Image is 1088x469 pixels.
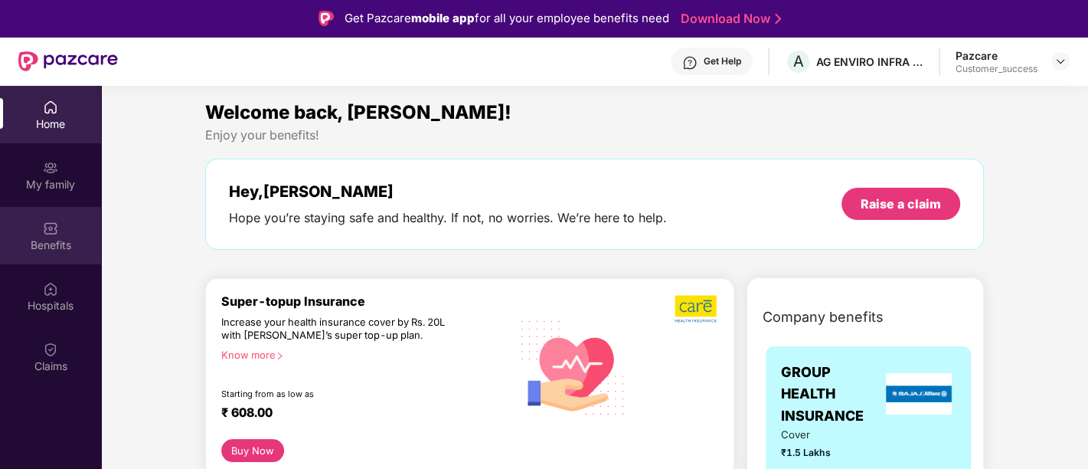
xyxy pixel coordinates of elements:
span: right [276,352,284,360]
span: GROUP HEALTH INSURANCE [781,362,883,427]
img: svg+xml;base64,PHN2ZyBpZD0iSG9zcGl0YWxzIiB4bWxucz0iaHR0cDovL3d3dy53My5vcmcvMjAwMC9zdmciIHdpZHRoPS... [43,281,58,297]
img: insurerLogo [886,373,952,415]
img: svg+xml;base64,PHN2ZyBpZD0iQ2xhaW0iIHhtbG5zPSJodHRwOi8vd3d3LnczLm9yZy8yMDAwL3N2ZyIgd2lkdGg9IjIwIi... [43,342,58,357]
div: AG ENVIRO INFRA PROJECTS PVT LTD [816,54,923,69]
img: svg+xml;base64,PHN2ZyBpZD0iQmVuZWZpdHMiIHhtbG5zPSJodHRwOi8vd3d3LnczLm9yZy8yMDAwL3N2ZyIgd2lkdGg9Ij... [43,221,58,236]
div: Enjoy your benefits! [205,127,984,143]
img: svg+xml;base64,PHN2ZyBpZD0iRHJvcGRvd24tMzJ4MzIiIHhtbG5zPSJodHRwOi8vd3d3LnczLm9yZy8yMDAwL3N2ZyIgd2... [1054,55,1067,67]
div: Super-topup Insurance [221,294,511,309]
img: svg+xml;base64,PHN2ZyB4bWxucz0iaHR0cDovL3d3dy53My5vcmcvMjAwMC9zdmciIHhtbG5zOnhsaW5rPSJodHRwOi8vd3... [511,303,635,430]
div: Customer_success [956,63,1037,75]
img: Logo [319,11,334,26]
span: Company benefits [763,307,884,328]
span: A [793,52,804,71]
div: Pazcare [956,48,1037,63]
div: Increase your health insurance cover by Rs. 20L with [PERSON_NAME]’s super top-up plan. [221,316,445,342]
img: svg+xml;base64,PHN2ZyBpZD0iSGVscC0zMngzMiIgeG1sbnM9Imh0dHA6Ly93d3cudzMub3JnLzIwMDAvc3ZnIiB3aWR0aD... [682,55,698,71]
img: New Pazcare Logo [18,51,118,71]
div: Know more [221,349,502,359]
a: Download Now [681,11,776,27]
div: Hope you’re staying safe and healthy. If not, no worries. We’re here to help. [229,210,667,226]
div: ₹ 608.00 [221,405,496,424]
span: Welcome back, [PERSON_NAME]! [205,101,511,123]
div: Get Pazcare for all your employee benefits need [345,9,669,28]
strong: mobile app [411,11,475,25]
img: svg+xml;base64,PHN2ZyB3aWR0aD0iMjAiIGhlaWdodD0iMjAiIHZpZXdCb3g9IjAgMCAyMCAyMCIgZmlsbD0ibm9uZSIgeG... [43,160,58,175]
button: Buy Now [221,439,284,461]
span: ₹1.5 Lakhs [781,445,864,460]
div: Raise a claim [861,195,941,212]
img: svg+xml;base64,PHN2ZyBpZD0iSG9tZSIgeG1sbnM9Imh0dHA6Ly93d3cudzMub3JnLzIwMDAvc3ZnIiB3aWR0aD0iMjAiIG... [43,100,58,115]
span: Cover [781,427,864,443]
div: Starting from as low as [221,389,446,399]
div: Hey, [PERSON_NAME] [229,182,667,201]
div: Get Help [704,55,741,67]
img: b5dec4f62d2307b9de63beb79f102df3.png [675,294,718,323]
img: Stroke [775,11,781,27]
